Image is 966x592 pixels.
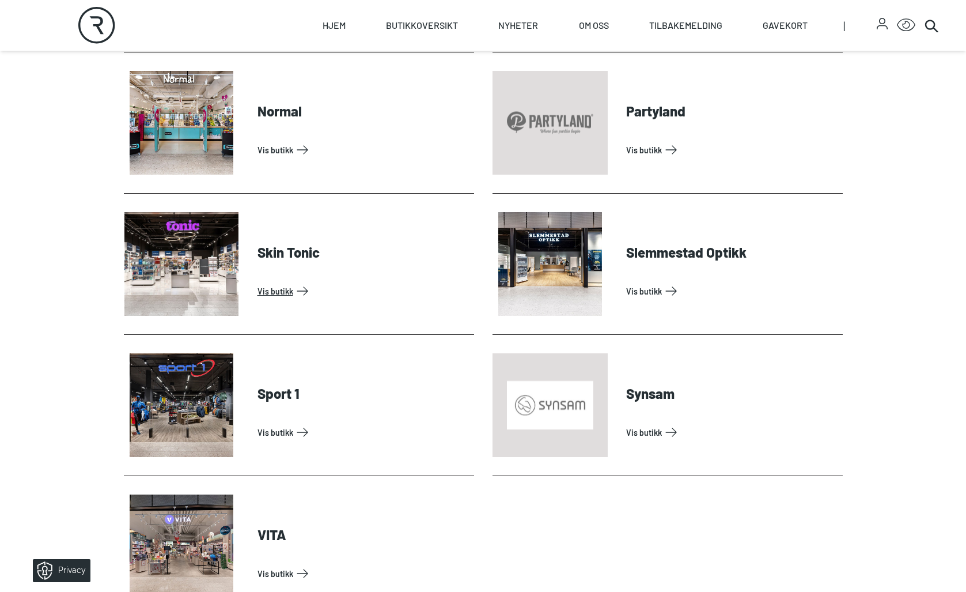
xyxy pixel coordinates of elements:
[626,282,838,300] a: Vis Butikk: Slemmestad Optikk
[257,423,469,442] a: Vis Butikk: Sport 1
[626,141,838,159] a: Vis Butikk: Partyland
[897,16,915,35] button: Open Accessibility Menu
[626,423,838,442] a: Vis Butikk: Synsam
[257,141,469,159] a: Vis Butikk: Normal
[257,282,469,300] a: Vis Butikk: Skin Tonic
[12,555,105,586] iframe: Manage Preferences
[257,564,469,583] a: Vis Butikk: VITA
